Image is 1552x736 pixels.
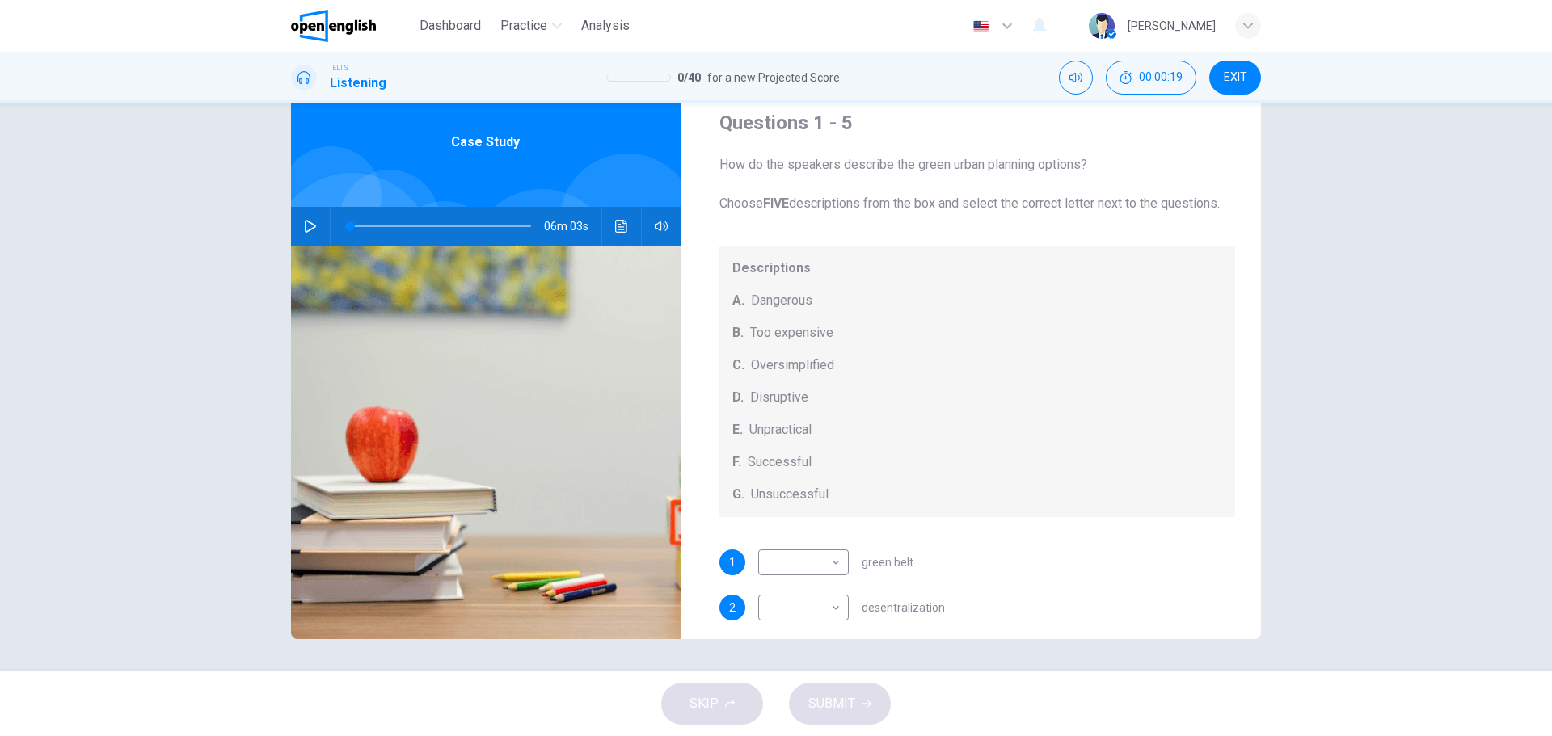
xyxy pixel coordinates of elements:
[1106,61,1196,95] button: 00:00:19
[575,11,636,40] button: Analysis
[330,62,348,74] span: IELTS
[413,11,487,40] button: Dashboard
[732,485,744,504] span: G.
[500,16,547,36] span: Practice
[1128,16,1216,36] div: [PERSON_NAME]
[609,207,635,246] button: Click to see the audio transcription
[732,323,744,343] span: B.
[1059,61,1093,95] div: Mute
[732,355,744,375] span: C.
[677,68,701,87] span: 0 / 40
[291,10,413,42] a: OpenEnglish logo
[729,557,736,568] span: 1
[494,11,568,40] button: Practice
[763,196,789,211] b: FIVE
[862,602,945,613] span: desentralization
[750,388,808,407] span: Disruptive
[707,68,840,87] span: for a new Projected Score
[451,132,520,152] span: Case Study
[732,452,741,472] span: F.
[1224,71,1247,84] span: EXIT
[732,420,743,439] span: E.
[971,20,991,32] img: en
[748,452,812,472] span: Successful
[732,259,1223,278] span: Descriptions
[750,323,833,343] span: Too expensive
[1209,61,1261,95] button: EXIT
[749,420,812,439] span: Unpractical
[732,388,744,407] span: D.
[1089,13,1115,39] img: Profile picture
[719,110,1236,136] h4: Questions 1 - 5
[1139,71,1183,84] span: 00:00:19
[291,10,376,42] img: OpenEnglish logo
[1106,61,1196,95] div: Hide
[862,557,913,568] span: green belt
[581,16,630,36] span: Analysis
[420,16,481,36] span: Dashboard
[544,207,601,246] span: 06m 03s
[751,355,834,375] span: Oversimplified
[729,602,736,613] span: 2
[330,74,386,93] h1: Listening
[719,155,1236,213] span: How do the speakers describe the green urban planning options? Choose descriptions from the box a...
[751,485,829,504] span: Unsuccessful
[751,291,812,310] span: Dangerous
[732,291,744,310] span: A.
[291,246,681,639] img: Case Study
